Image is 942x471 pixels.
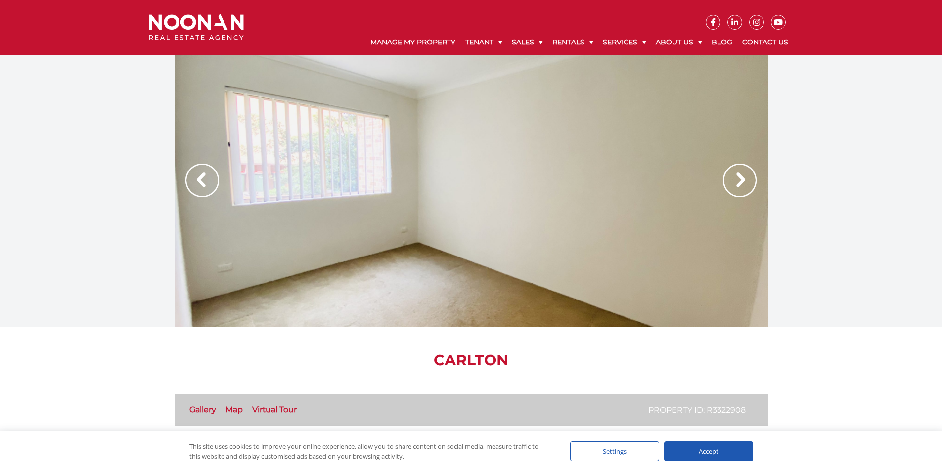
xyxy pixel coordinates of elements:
div: Accept [664,441,753,461]
a: Blog [707,30,737,55]
a: About Us [651,30,707,55]
div: This site uses cookies to improve your online experience, allow you to share content on social me... [189,441,550,461]
a: Sales [507,30,547,55]
p: Property ID: R3322908 [648,404,746,416]
a: Contact Us [737,30,793,55]
div: Settings [570,441,659,461]
a: Rentals [547,30,598,55]
a: Gallery [189,405,216,414]
a: Tenant [460,30,507,55]
h1: CARLTON [175,351,768,369]
a: Services [598,30,651,55]
img: Arrow slider [723,164,757,197]
img: Noonan Real Estate Agency [149,14,244,41]
a: Map [225,405,243,414]
a: Virtual Tour [252,405,297,414]
img: Arrow slider [185,164,219,197]
a: Manage My Property [365,30,460,55]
